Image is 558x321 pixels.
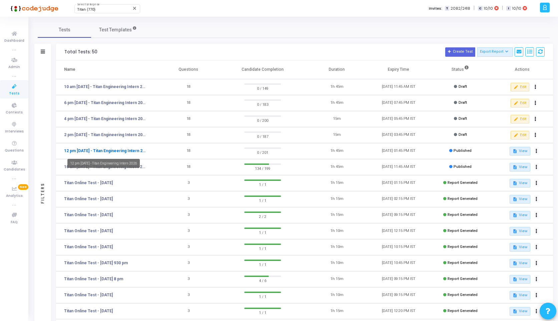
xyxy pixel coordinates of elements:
[510,163,530,172] button: View
[448,213,478,217] span: Report Generated
[448,181,478,185] span: Report Generated
[512,6,521,11] span: 10/10
[511,99,529,107] button: Edit
[244,293,281,300] span: 1 / 1
[448,245,478,249] span: Report Generated
[244,229,281,236] span: 1 / 1
[514,101,518,105] mat-icon: edit
[244,261,281,268] span: 1 / 1
[244,277,281,284] span: 4 / 6
[510,307,530,316] button: View
[306,207,368,223] td: 1h 15m
[64,196,113,202] a: Titan Online Test - [DATE]
[306,303,368,319] td: 1h 15m
[368,191,430,207] td: [DATE] 02:15 PM IST
[445,47,475,57] button: Create Test
[4,167,25,173] span: Candidates
[306,127,368,143] td: 15m
[64,260,128,266] a: Titan Online Test - [DATE] 930 pm
[158,143,219,159] td: 18
[448,277,478,281] span: Report Generated
[158,255,219,271] td: 3
[306,191,368,207] td: 1h 15m
[67,159,140,168] div: 12 pm [DATE] - Titan Engineering Intern 2026
[510,275,530,284] button: View
[158,95,219,111] td: 18
[158,303,219,319] td: 3
[513,277,517,282] mat-icon: description
[448,261,478,265] span: Report Generated
[40,156,46,230] div: Filters
[514,117,518,121] mat-icon: edit
[510,179,530,188] button: View
[368,143,430,159] td: [DATE] 01:45 PM IST
[448,197,478,201] span: Report Generated
[510,243,530,252] button: View
[478,6,482,11] span: C
[484,6,493,11] span: 10/10
[513,181,517,186] mat-icon: description
[368,79,430,95] td: [DATE] 11:45 AM IST
[158,159,219,175] td: 18
[158,287,219,303] td: 3
[64,308,113,314] a: Titan Online Test - [DATE]
[306,239,368,255] td: 1h 10m
[64,212,113,218] a: Titan Online Test - [DATE]
[514,85,518,89] mat-icon: edit
[306,271,368,287] td: 1h 15m
[491,60,553,79] th: Actions
[368,127,430,143] td: [DATE] 03:45 PM IST
[477,47,513,57] button: Export Report
[510,211,530,220] button: View
[510,227,530,236] button: View
[64,116,147,122] a: 4 pm [DATE] - Titan Engineering Intern 2026
[244,197,281,204] span: 1 / 1
[502,5,503,12] span: |
[513,229,517,234] mat-icon: description
[158,271,219,287] td: 3
[59,26,70,33] span: Tests
[6,193,23,199] span: Analytics
[4,38,24,44] span: Dashboard
[158,111,219,127] td: 18
[64,292,113,298] a: Titan Online Test - [DATE]
[158,207,219,223] td: 3
[158,223,219,239] td: 3
[5,129,24,134] span: Interviews
[368,60,430,79] th: Expiry Time
[8,2,58,15] img: logo
[368,111,430,127] td: [DATE] 05:45 PM IST
[64,228,113,234] a: Titan Online Test - [DATE]
[430,60,491,79] th: Status
[454,148,472,153] span: Published
[474,5,475,12] span: |
[244,117,281,123] span: 0 / 200
[454,165,472,169] span: Published
[368,175,430,191] td: [DATE] 01:15 PM IST
[306,255,368,271] td: 1h 10m
[448,309,478,313] span: Report Generated
[158,127,219,143] td: 18
[368,255,430,271] td: [DATE] 10:45 PM IST
[513,197,517,202] mat-icon: description
[506,6,511,11] span: I
[511,115,529,123] button: Edit
[510,291,530,300] button: View
[64,148,147,154] a: 12 pm [DATE] - Titan Engineering Intern 2026
[459,100,467,105] span: Draft
[306,175,368,191] td: 1h 15m
[306,223,368,239] td: 1h 10m
[306,111,368,127] td: 15m
[368,159,430,175] td: [DATE] 11:45 AM IST
[451,6,470,11] span: 2082/2418
[306,287,368,303] td: 1h 10m
[459,84,467,89] span: Draft
[11,220,18,225] span: FAQ
[511,131,529,139] button: Edit
[459,116,467,121] span: Draft
[244,149,281,155] span: 0 / 201
[513,245,517,250] mat-icon: description
[6,110,23,115] span: Contests
[510,147,530,155] button: View
[510,195,530,204] button: View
